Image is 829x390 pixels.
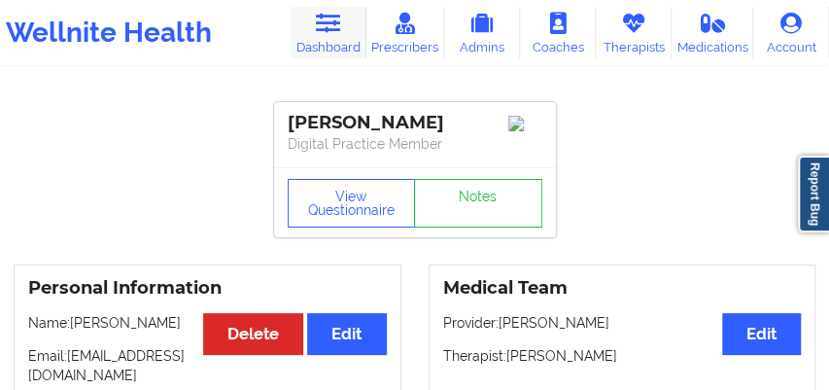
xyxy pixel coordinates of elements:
[508,116,542,131] img: Image%2Fplaceholer-image.png
[753,7,829,58] a: Account
[672,7,753,58] a: Medications
[288,134,542,154] p: Digital Practice Member
[288,112,542,134] div: [PERSON_NAME]
[443,277,802,300] h3: Medical Team
[414,179,542,228] a: Notes
[443,313,802,333] p: Provider: [PERSON_NAME]
[288,179,416,228] button: View Questionnaire
[596,7,672,58] a: Therapists
[722,313,801,355] button: Edit
[798,156,829,232] a: Report Bug
[444,7,520,58] a: Admins
[366,7,444,58] a: Prescribers
[291,7,366,58] a: Dashboard
[307,313,386,355] button: Edit
[443,346,802,366] p: Therapist: [PERSON_NAME]
[203,313,303,355] button: Delete
[28,346,387,385] p: Email: [EMAIL_ADDRESS][DOMAIN_NAME]
[28,313,387,333] p: Name: [PERSON_NAME]
[520,7,596,58] a: Coaches
[28,277,387,300] h3: Personal Information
